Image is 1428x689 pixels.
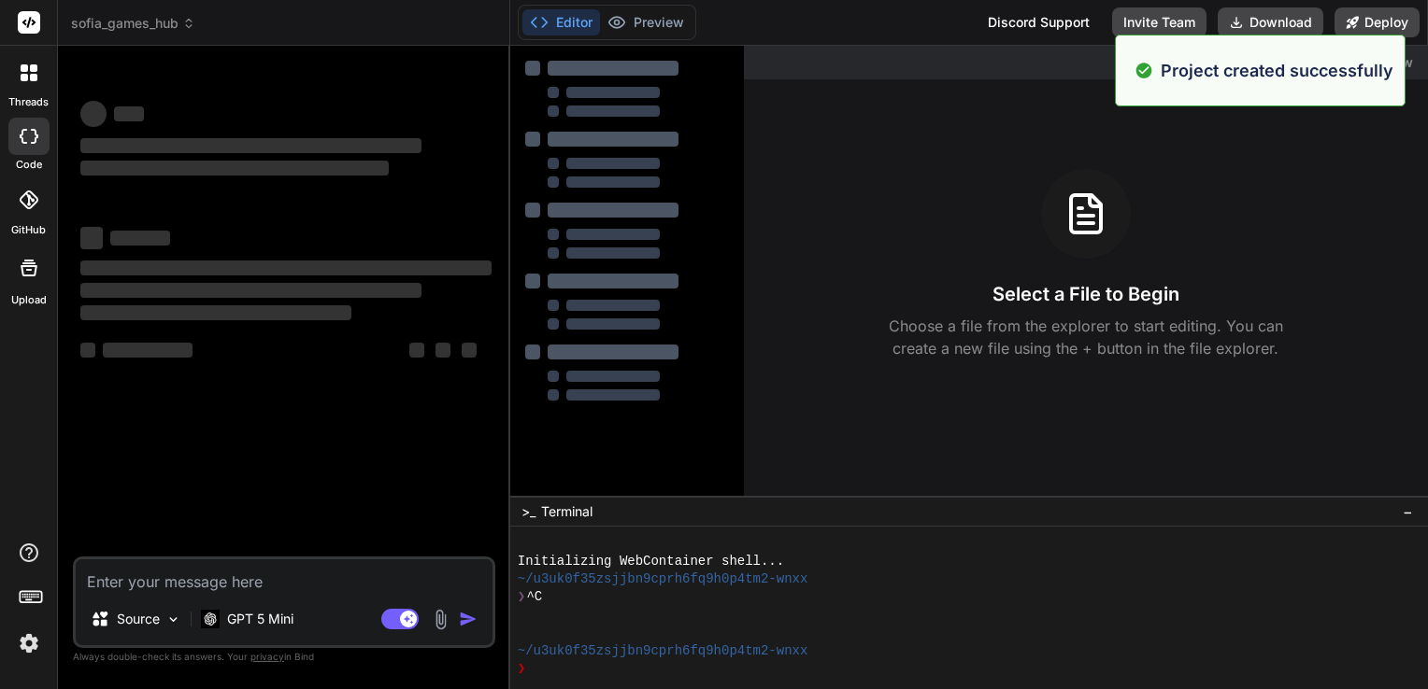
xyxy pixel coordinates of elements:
p: GPT 5 Mini [227,610,293,628]
img: GPT 5 Mini [201,610,220,627]
label: Upload [11,292,47,308]
span: Initializing WebContainer shell... [518,553,784,570]
img: settings [13,627,45,659]
img: Pick Models [165,612,181,627]
button: Invite Team [1112,7,1207,37]
img: attachment [430,609,451,630]
span: Terminal [541,502,593,521]
span: ‌ [409,343,424,358]
label: code [16,157,42,173]
span: ‌ [80,227,103,249]
span: ‌ [114,106,144,121]
span: ❯ [518,588,527,606]
span: ‌ [436,343,450,358]
p: Choose a file from the explorer to start editing. You can create a new file using the + button in... [877,315,1295,359]
button: Download [1218,7,1323,37]
button: Preview [600,9,692,35]
p: Source [117,610,160,628]
span: ‌ [80,161,389,176]
button: − [1399,497,1417,527]
span: ~/u3uk0f35zsjjbn9cprh6fq9h0p4tm2-wnxx [518,642,808,660]
span: >_ [521,502,535,521]
img: icon [459,610,478,628]
span: ‌ [80,343,95,358]
span: sofia_games_hub [71,14,195,33]
span: ~/u3uk0f35zsjjbn9cprh6fq9h0p4tm2-wnxx [518,570,808,588]
span: ‌ [110,231,170,246]
span: ^C [526,588,542,606]
img: alert [1135,58,1153,83]
span: ‌ [80,138,421,153]
h3: Select a File to Begin [992,281,1179,307]
span: ❯ [518,660,527,678]
span: − [1403,502,1413,521]
div: Discord Support [977,7,1101,37]
span: ‌ [462,343,477,358]
label: GitHub [11,222,46,238]
span: privacy [250,651,284,662]
span: ‌ [80,283,421,298]
span: ‌ [103,343,193,358]
span: ‌ [80,101,107,127]
p: Project created successfully [1161,58,1393,83]
span: ‌ [80,305,351,320]
label: threads [8,94,49,110]
button: Editor [522,9,600,35]
button: Deploy [1335,7,1420,37]
span: ‌ [80,260,492,275]
p: Always double-check its answers. Your in Bind [73,648,495,666]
